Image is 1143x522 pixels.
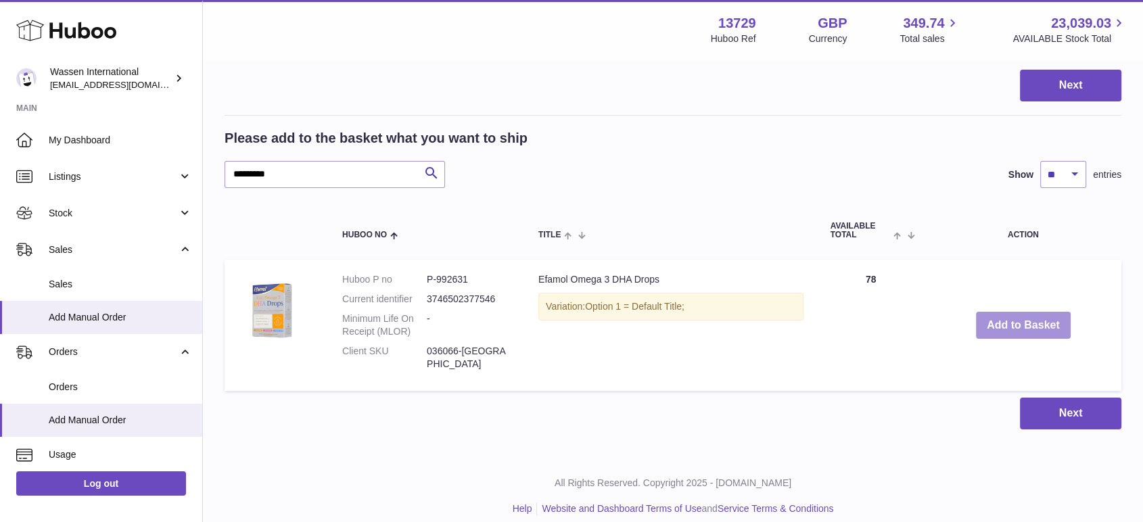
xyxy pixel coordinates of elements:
[1020,70,1121,101] button: Next
[49,414,192,427] span: Add Manual Order
[513,503,532,514] a: Help
[585,301,684,312] span: Option 1 = Default Title;
[49,207,178,220] span: Stock
[214,477,1132,490] p: All Rights Reserved. Copyright 2025 - [DOMAIN_NAME]
[542,503,701,514] a: Website and Dashboard Terms of Use
[49,243,178,256] span: Sales
[718,14,756,32] strong: 13729
[49,134,192,147] span: My Dashboard
[16,471,186,496] a: Log out
[1093,168,1121,181] span: entries
[342,312,427,338] dt: Minimum Life On Receipt (MLOR)
[427,312,511,338] dd: -
[1020,398,1121,429] button: Next
[538,231,561,239] span: Title
[711,32,756,45] div: Huboo Ref
[817,260,925,390] td: 78
[342,231,387,239] span: Huboo no
[538,293,803,321] div: Variation:
[900,14,960,45] a: 349.74 Total sales
[427,293,511,306] dd: 3746502377546
[225,129,528,147] h2: Please add to the basket what you want to ship
[427,345,511,371] dd: 036066-[GEOGRAPHIC_DATA]
[831,222,891,239] span: AVAILABLE Total
[900,32,960,45] span: Total sales
[809,32,847,45] div: Currency
[49,278,192,291] span: Sales
[342,293,427,306] dt: Current identifier
[49,311,192,324] span: Add Manual Order
[1012,32,1127,45] span: AVAILABLE Stock Total
[16,68,37,89] img: gemma.moses@wassen.com
[50,79,199,90] span: [EMAIL_ADDRESS][DOMAIN_NAME]
[925,208,1121,253] th: Action
[49,346,178,358] span: Orders
[1012,14,1127,45] a: 23,039.03 AVAILABLE Stock Total
[1008,168,1033,181] label: Show
[50,66,172,91] div: Wassen International
[537,502,833,515] li: and
[903,14,944,32] span: 349.74
[49,448,192,461] span: Usage
[427,273,511,286] dd: P-992631
[718,503,834,514] a: Service Terms & Conditions
[342,273,427,286] dt: Huboo P no
[49,170,178,183] span: Listings
[818,14,847,32] strong: GBP
[525,260,817,390] td: Efamol Omega 3 DHA Drops
[342,345,427,371] dt: Client SKU
[1051,14,1111,32] span: 23,039.03
[238,273,306,341] img: Efamol Omega 3 DHA Drops
[49,381,192,394] span: Orders
[976,312,1071,339] button: Add to Basket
